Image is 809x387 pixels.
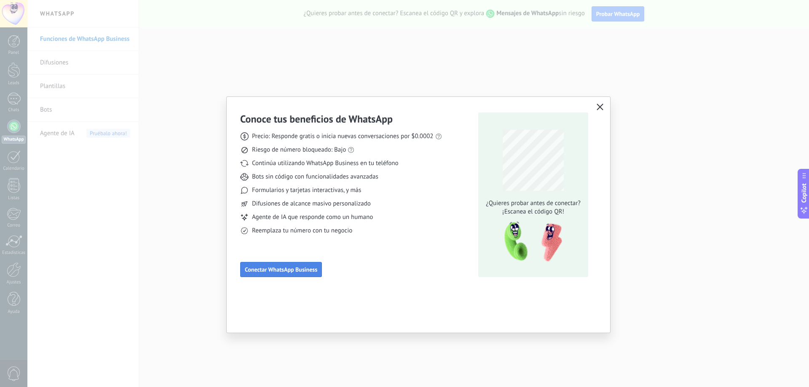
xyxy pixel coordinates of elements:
span: Riesgo de número bloqueado: Bajo [252,146,346,154]
span: Bots sin código con funcionalidades avanzadas [252,173,378,181]
span: Agente de IA que responde como un humano [252,213,373,222]
span: Difusiones de alcance masivo personalizado [252,200,371,208]
span: Conectar WhatsApp Business [245,267,317,272]
span: Precio: Responde gratis o inicia nuevas conversaciones por $0.0002 [252,132,434,141]
img: qr-pic-1x.png [497,219,564,264]
span: ¡Escanea el código QR! [484,208,583,216]
h3: Conoce tus beneficios de WhatsApp [240,112,393,125]
span: Reemplaza tu número con tu negocio [252,227,352,235]
span: Formularios y tarjetas interactivas, y más [252,186,361,195]
span: Continúa utilizando WhatsApp Business en tu teléfono [252,159,398,168]
button: Conectar WhatsApp Business [240,262,322,277]
span: Copilot [800,183,808,203]
span: ¿Quieres probar antes de conectar? [484,199,583,208]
